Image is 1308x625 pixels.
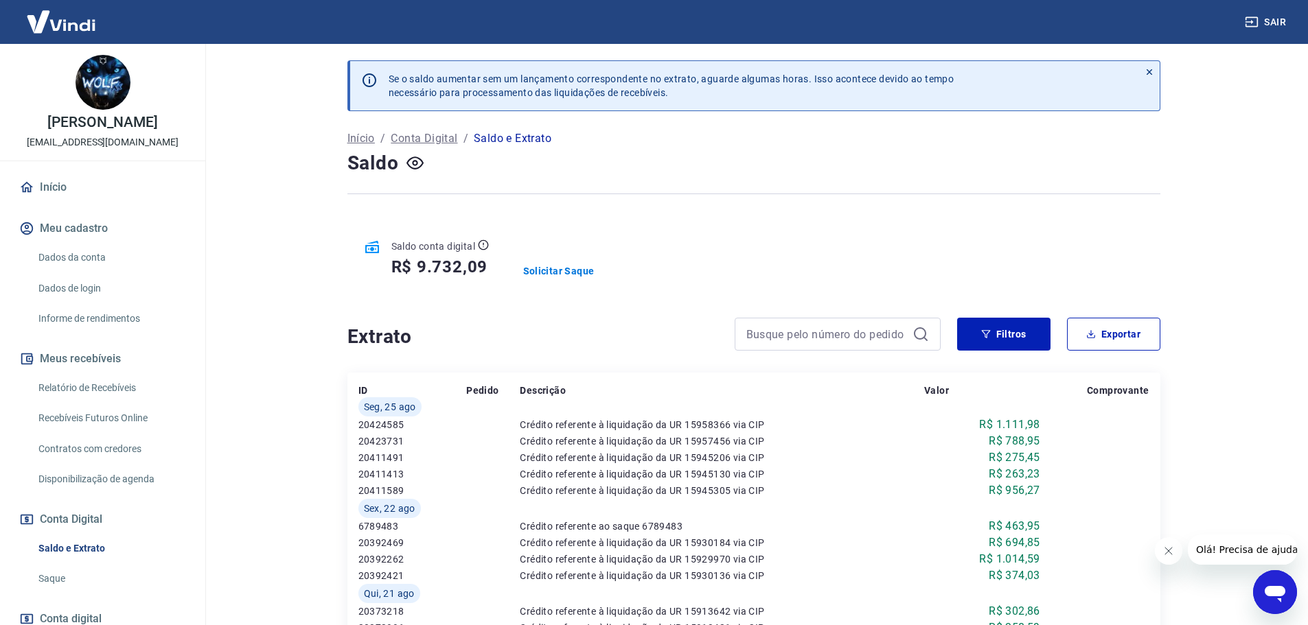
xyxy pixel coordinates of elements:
[347,130,375,147] a: Início
[520,604,924,618] p: Crédito referente à liquidação da UR 15913642 via CIP
[1242,10,1292,35] button: Sair
[989,466,1040,482] p: R$ 263,23
[33,244,189,272] a: Dados da conta
[466,384,498,397] p: Pedido
[989,567,1040,584] p: R$ 374,03
[520,552,924,566] p: Crédito referente à liquidação da UR 15929970 via CIP
[474,130,551,147] p: Saldo e Extrato
[358,467,467,481] p: 20411413
[358,552,467,566] p: 20392262
[33,374,189,402] a: Relatório de Recebíveis
[47,115,157,130] p: [PERSON_NAME]
[989,603,1040,620] p: R$ 302,86
[989,534,1040,551] p: R$ 694,85
[1155,537,1182,565] iframe: Fechar mensagem
[389,72,954,99] p: Se o saldo aumentar sem um lançamento correspondente no extrato, aguarde algumas horas. Isso acon...
[347,323,718,351] h4: Extrato
[463,130,468,147] p: /
[391,239,476,253] p: Saldo conta digital
[979,551,1040,567] p: R$ 1.014,59
[16,172,189,202] a: Início
[989,482,1040,499] p: R$ 956,27
[989,449,1040,466] p: R$ 275,45
[33,404,189,432] a: Recebíveis Futuros Online
[16,1,106,43] img: Vindi
[33,435,189,463] a: Contratos com credores
[1188,534,1297,565] iframe: Mensagem da empresa
[33,465,189,493] a: Disponibilização de agenda
[520,569,924,582] p: Crédito referente à liquidação da UR 15930136 via CIP
[27,135,179,150] p: [EMAIL_ADDRESS][DOMAIN_NAME]
[520,384,566,397] p: Descrição
[520,418,924,432] p: Crédito referente à liquidação da UR 15958366 via CIP
[1067,318,1160,351] button: Exportar
[380,130,385,147] p: /
[364,502,415,515] span: Sex, 22 ago
[8,10,115,21] span: Olá! Precisa de ajuda?
[358,451,467,464] p: 20411491
[520,434,924,448] p: Crédito referente à liquidação da UR 15957456 via CIP
[1253,570,1297,614] iframe: Botão para abrir a janela de mensagens
[16,344,189,374] button: Meus recebíveis
[358,418,467,432] p: 20424585
[520,536,924,550] p: Crédito referente à liquidação da UR 15930184 via CIP
[33,305,189,333] a: Informe de rendimentos
[16,213,189,244] button: Meu cadastro
[33,534,189,563] a: Saldo e Extrato
[520,519,924,533] p: Crédito referente ao saque 6789483
[358,604,467,618] p: 20373218
[364,587,415,600] span: Qui, 21 ago
[33,274,189,303] a: Dados de login
[520,451,924,464] p: Crédito referente à liquidação da UR 15945206 via CIP
[957,318,1051,351] button: Filtros
[16,504,189,534] button: Conta Digital
[76,55,130,110] img: ede0af80-2e73-48d3-bf7f-3b27aaefe703.jpeg
[1087,384,1149,397] p: Comprovante
[358,536,467,550] p: 20392469
[358,569,467,582] p: 20392421
[924,384,949,397] p: Valor
[358,484,467,497] p: 20411589
[989,433,1040,449] p: R$ 788,95
[358,434,467,448] p: 20423731
[520,484,924,497] p: Crédito referente à liquidação da UR 15945305 via CIP
[347,150,399,177] h4: Saldo
[391,256,488,278] h5: R$ 9.732,09
[358,519,467,533] p: 6789483
[989,518,1040,534] p: R$ 463,95
[979,416,1040,433] p: R$ 1.111,98
[358,384,368,397] p: ID
[33,565,189,593] a: Saque
[391,130,457,147] a: Conta Digital
[523,264,595,278] a: Solicitar Saque
[364,400,416,414] span: Seg, 25 ago
[746,324,907,344] input: Busque pelo número do pedido
[520,467,924,481] p: Crédito referente à liquidação da UR 15945130 via CIP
